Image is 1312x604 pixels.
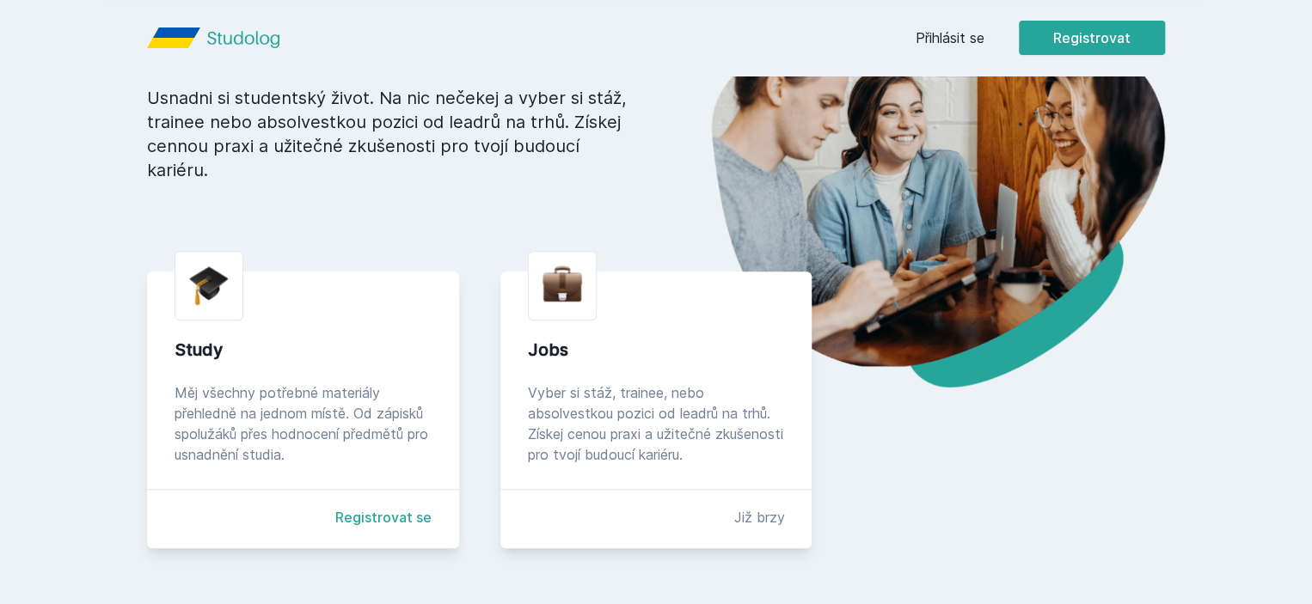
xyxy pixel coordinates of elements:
[147,86,628,182] p: Usnadni si studentský život. Na nic nečekej a vyber si stáž, trainee nebo absolvestkou pozici od ...
[175,338,432,362] div: Study
[543,262,582,306] img: briefcase.png
[1019,21,1165,55] button: Registrovat
[335,507,432,528] a: Registrovat se
[528,382,785,465] div: Vyber si stáž, trainee, nebo absolvestkou pozici od leadrů na trhů. Získej cenou praxi a užitečné...
[733,507,784,528] div: Již brzy
[916,27,984,48] a: Přihlásit se
[189,265,229,306] img: graduation-cap.png
[528,338,785,362] div: Jobs
[175,382,432,465] div: Měj všechny potřebné materiály přehledně na jednom místě. Od zápisků spolužáků přes hodnocení pře...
